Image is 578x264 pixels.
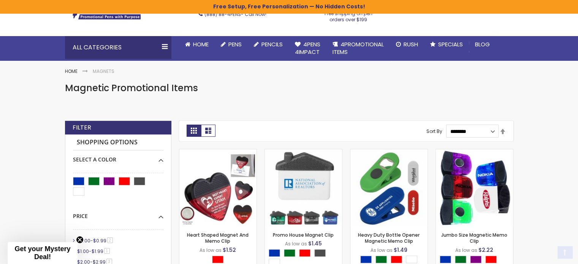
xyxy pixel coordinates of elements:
[265,149,342,226] img: Promo House Magnet Clip
[273,232,334,238] a: Promo House Magnet Clip
[406,256,417,263] div: White
[179,36,215,53] a: Home
[360,256,372,263] div: Blue
[470,256,481,263] div: Purple
[317,8,380,23] div: Free shipping on pen orders over $199
[515,243,578,264] iframe: Google Customer Reviews
[8,242,78,264] div: Get your Mystery Deal!Close teaser
[390,36,424,53] a: Rush
[314,249,326,257] div: Smoke
[212,256,223,263] div: Red
[179,149,257,226] img: Heart Shaped Magnet And Memo Clip
[92,248,103,255] span: $1.99
[358,232,420,244] a: Heavy Duty Bottle Opener Magnetic Memo Clip
[215,36,248,53] a: Pens
[394,246,407,254] span: $1.49
[350,149,428,226] img: Heavy Duty Bottle Opener Magnetic Memo Clip
[65,36,171,59] div: All Categories
[391,256,402,263] div: Red
[65,68,78,74] a: Home
[248,36,289,53] a: Pencils
[65,82,513,94] h1: Magnetic Promotional Items
[371,247,393,253] span: As low as
[284,249,295,257] div: Green
[265,149,342,155] a: Promo House Magnet Clip
[93,237,106,244] span: $0.99
[76,236,84,243] button: Close teaser
[228,40,242,48] span: Pens
[14,245,70,261] span: Get your Mystery Deal!
[308,240,322,247] span: $1.45
[187,125,201,137] strong: Grid
[179,149,257,155] a: Heart Shaped Magnet And Memo Clip
[200,247,222,253] span: As low as
[75,237,116,244] a: $0.00-$0.992
[193,40,209,48] span: Home
[261,40,283,48] span: Pencils
[107,237,113,243] span: 2
[299,249,310,257] div: Red
[441,232,507,244] a: Jumbo Size Magnetic Memo Clip
[436,149,513,226] img: Jumbo Size Magnetic Memo Clip
[469,36,496,53] a: Blog
[73,150,163,163] div: Select A Color
[93,68,114,74] strong: Magnets
[269,249,280,257] div: Blue
[223,246,236,254] span: $1.52
[475,40,490,48] span: Blog
[187,232,249,244] a: Heart Shaped Magnet And Memo Clip
[73,123,91,132] strong: Filter
[77,248,89,255] span: $1.00
[204,11,266,17] span: - Call Now!
[436,149,513,155] a: Jumbo Size Magnetic Memo Clip
[285,240,307,247] span: As low as
[375,256,387,263] div: Green
[438,40,463,48] span: Specials
[77,237,90,244] span: $0.00
[326,36,390,61] a: 4PROMOTIONALITEMS
[404,40,418,48] span: Rush
[424,36,469,53] a: Specials
[440,256,451,263] div: Blue
[104,248,110,254] span: 1
[289,36,326,61] a: 4Pens4impact
[485,256,497,263] div: Red
[426,128,442,134] label: Sort By
[73,134,163,151] strong: Shopping Options
[204,11,241,17] a: (888) 88-4PENS
[295,40,320,56] span: 4Pens 4impact
[350,149,428,155] a: Heavy Duty Bottle Opener Magnetic Memo Clip
[75,248,112,255] a: $1.00-$1.991
[455,247,477,253] span: As low as
[333,40,384,56] span: 4PROMOTIONAL ITEMS
[73,207,163,220] div: Price
[478,246,493,254] span: $2.22
[455,256,466,263] div: Green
